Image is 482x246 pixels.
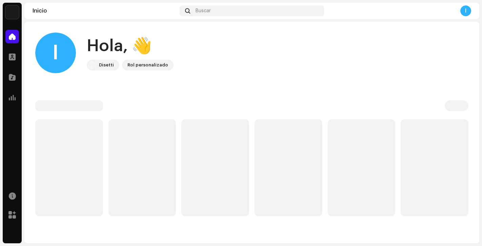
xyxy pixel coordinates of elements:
div: Hola, 👋 [87,35,174,57]
span: Buscar [196,8,211,14]
div: I [35,33,76,73]
div: Inicio [33,8,177,14]
img: 02a7c2d3-3c89-4098-b12f-2ff2945c95ee [88,61,96,69]
div: Rol personalizado [127,61,168,69]
div: Disetti [99,61,114,69]
img: 2b4280ac-8c87-4c2b-befb-01ab7e20907b [5,5,19,19]
div: I [460,5,471,16]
